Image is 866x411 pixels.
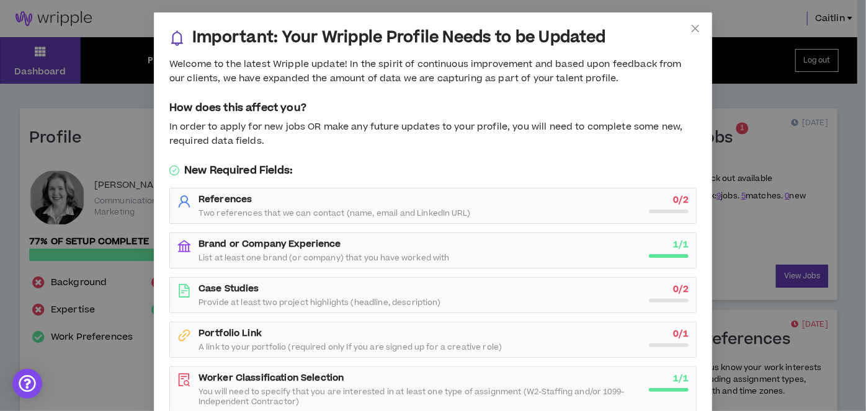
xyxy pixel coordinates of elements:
h5: New Required Fields: [169,163,697,178]
strong: 0 / 2 [674,193,689,206]
strong: Portfolio Link [199,327,262,340]
h5: How does this affect you? [169,100,697,115]
span: You will need to specify that you are interested in at least one type of assignment (W2-Staffing ... [199,387,641,407]
span: bank [177,239,191,253]
span: bell [169,30,185,46]
span: close [690,24,700,33]
strong: 1 / 1 [674,372,689,385]
span: check-circle [169,166,179,175]
strong: 1 / 1 [674,238,689,251]
span: A link to your portfolio (required only If you are signed up for a creative role) [199,342,502,352]
span: user [177,195,191,208]
strong: 0 / 1 [674,327,689,340]
span: file-text [177,284,191,298]
h3: Important: Your Wripple Profile Needs to be Updated [192,28,605,48]
strong: Brand or Company Experience [199,237,341,250]
strong: Worker Classification Selection [199,371,344,384]
strong: References [199,193,252,206]
button: Close [679,12,712,46]
span: link [177,329,191,342]
div: In order to apply for new jobs OR make any future updates to your profile, you will need to compl... [169,120,697,148]
strong: Case Studies [199,282,259,295]
span: Provide at least two project highlights (headline, description) [199,298,441,307]
strong: 0 / 2 [674,283,689,296]
div: Open Intercom Messenger [12,369,42,399]
div: Welcome to the latest Wripple update! In the spirit of continuous improvement and based upon feed... [169,58,697,86]
span: Two references that we can contact (name, email and LinkedIn URL) [199,208,470,218]
span: List at least one brand (or company) that you have worked with [199,253,450,263]
span: file-search [177,373,191,387]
